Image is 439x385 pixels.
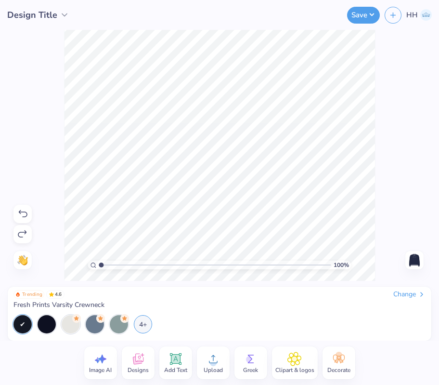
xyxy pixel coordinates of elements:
span: Fresh Prints Varsity Crewneck [13,301,104,309]
span: Design Title [7,9,57,22]
div: Change [393,290,426,299]
img: Front [407,252,422,268]
span: 4.6 [46,290,65,299]
a: HH [406,9,432,21]
img: Trending sort [15,292,20,297]
span: Upload [204,366,223,374]
span: 100 % [334,261,349,269]
span: Image AI [89,366,112,374]
span: Clipart & logos [275,366,314,374]
span: Designs [128,366,149,374]
div: 4+ [134,315,152,333]
span: Add Text [164,366,187,374]
button: Save [347,7,380,24]
span: Trending [22,292,42,297]
button: Badge Button [13,290,44,299]
span: HH [406,10,418,21]
img: Holland Hannon [420,9,432,21]
span: Greek [243,366,258,374]
span: Decorate [327,366,350,374]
